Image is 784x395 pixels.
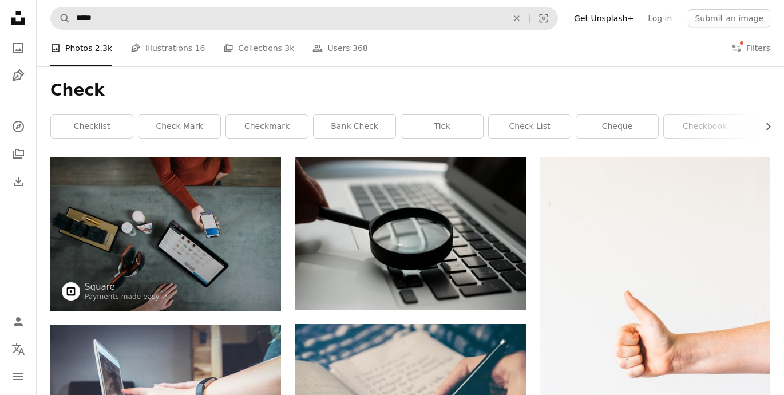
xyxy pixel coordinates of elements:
a: Home — Unsplash [7,7,30,32]
a: persons right hand doing thumbs up [540,325,770,335]
a: Collections 3k [223,30,294,66]
img: Go to Square's profile [62,282,80,301]
a: Log in [641,9,679,27]
span: 16 [195,42,205,54]
a: Get Unsplash+ [567,9,641,27]
a: Collections [7,143,30,165]
a: Explore [7,115,30,138]
a: cheque [576,115,658,138]
a: bank check [314,115,395,138]
a: Photos [7,37,30,60]
a: check list [489,115,571,138]
a: person holding smartphone beside tablet computer [50,228,281,239]
button: Search Unsplash [51,7,70,29]
button: scroll list to the right [758,115,770,138]
a: Illustrations 16 [130,30,205,66]
a: checklist [51,115,133,138]
button: Menu [7,365,30,388]
span: 368 [353,42,368,54]
a: magnifying glass near gray laptop computer [295,228,525,238]
a: checkmark [226,115,308,138]
a: tick [401,115,483,138]
a: Users 368 [312,30,367,66]
button: Visual search [530,7,557,29]
button: Filters [731,30,770,66]
form: Find visuals sitewide [50,7,558,30]
a: Payments made easy ↗ [85,293,168,301]
h1: Check [50,80,770,101]
button: Submit an image [688,9,770,27]
img: person holding smartphone beside tablet computer [50,157,281,311]
a: Illustrations [7,64,30,87]
button: Clear [504,7,529,29]
img: magnifying glass near gray laptop computer [295,157,525,310]
a: check mark [138,115,220,138]
button: Language [7,338,30,361]
a: Log in / Sign up [7,310,30,333]
a: Download History [7,170,30,193]
a: Square [85,281,168,293]
a: checkbook [664,115,746,138]
span: 3k [284,42,294,54]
